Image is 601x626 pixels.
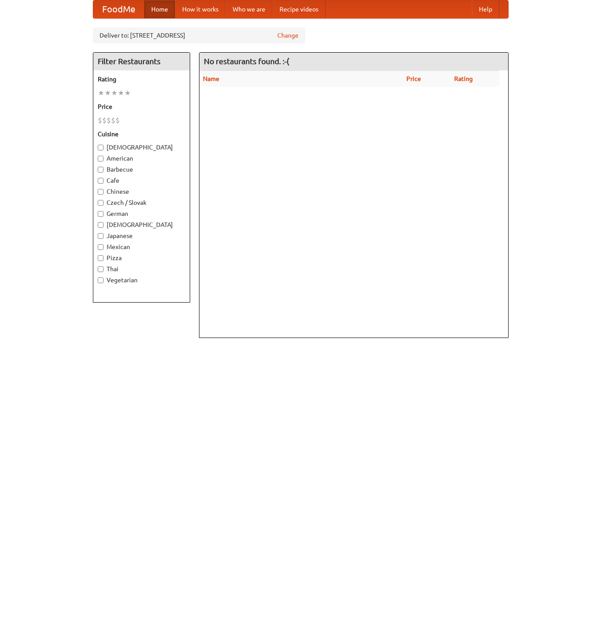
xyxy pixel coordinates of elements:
[107,115,111,125] li: $
[98,222,103,228] input: [DEMOGRAPHIC_DATA]
[98,233,103,239] input: Japanese
[98,167,103,173] input: Barbecue
[98,130,185,138] h5: Cuisine
[98,220,185,229] label: [DEMOGRAPHIC_DATA]
[98,189,103,195] input: Chinese
[111,88,118,98] li: ★
[272,0,325,18] a: Recipe videos
[98,255,103,261] input: Pizza
[98,265,185,273] label: Thai
[98,277,103,283] input: Vegetarian
[98,88,104,98] li: ★
[98,156,103,161] input: American
[93,27,305,43] div: Deliver to: [STREET_ADDRESS]
[93,0,144,18] a: FoodMe
[175,0,226,18] a: How it works
[472,0,499,18] a: Help
[98,200,103,206] input: Czech / Slovak
[102,115,107,125] li: $
[98,145,103,150] input: [DEMOGRAPHIC_DATA]
[277,31,299,40] a: Change
[118,88,124,98] li: ★
[98,211,103,217] input: German
[98,165,185,174] label: Barbecue
[98,178,103,184] input: Cafe
[98,154,185,163] label: American
[98,198,185,207] label: Czech / Slovak
[204,57,289,65] ng-pluralize: No restaurants found. :-(
[98,187,185,196] label: Chinese
[98,143,185,152] label: [DEMOGRAPHIC_DATA]
[144,0,175,18] a: Home
[98,276,185,284] label: Vegetarian
[226,0,272,18] a: Who we are
[203,75,219,82] a: Name
[98,266,103,272] input: Thai
[98,75,185,84] h5: Rating
[93,53,190,70] h4: Filter Restaurants
[98,242,185,251] label: Mexican
[98,115,102,125] li: $
[124,88,131,98] li: ★
[98,209,185,218] label: German
[98,176,185,185] label: Cafe
[111,115,115,125] li: $
[98,102,185,111] h5: Price
[406,75,421,82] a: Price
[98,253,185,262] label: Pizza
[115,115,120,125] li: $
[98,244,103,250] input: Mexican
[98,231,185,240] label: Japanese
[454,75,473,82] a: Rating
[104,88,111,98] li: ★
